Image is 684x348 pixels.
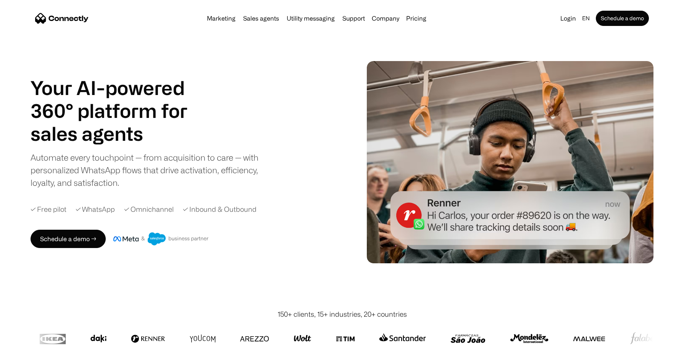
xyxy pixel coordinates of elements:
[284,15,338,21] a: Utility messaging
[31,151,271,189] div: Automate every touchpoint — from acquisition to care — with personalized WhatsApp flows that driv...
[183,204,256,214] div: ✓ Inbound & Outbound
[15,335,46,345] ul: Language list
[8,334,46,345] aside: Language selected: English
[31,122,206,145] h1: sales agents
[277,309,407,319] div: 150+ clients, 15+ industries, 20+ countries
[582,13,590,24] div: en
[31,122,206,145] div: carousel
[76,204,115,214] div: ✓ WhatsApp
[557,13,579,24] a: Login
[31,204,66,214] div: ✓ Free pilot
[240,15,282,21] a: Sales agents
[31,122,206,145] div: 1 of 4
[339,15,368,21] a: Support
[113,232,209,245] img: Meta and Salesforce business partner badge.
[596,11,649,26] a: Schedule a demo
[372,13,399,24] div: Company
[403,15,429,21] a: Pricing
[204,15,239,21] a: Marketing
[31,76,206,122] h1: Your AI-powered 360° platform for
[579,13,594,24] div: en
[124,204,174,214] div: ✓ Omnichannel
[31,230,106,248] a: Schedule a demo →
[369,13,402,24] div: Company
[35,13,89,24] a: home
